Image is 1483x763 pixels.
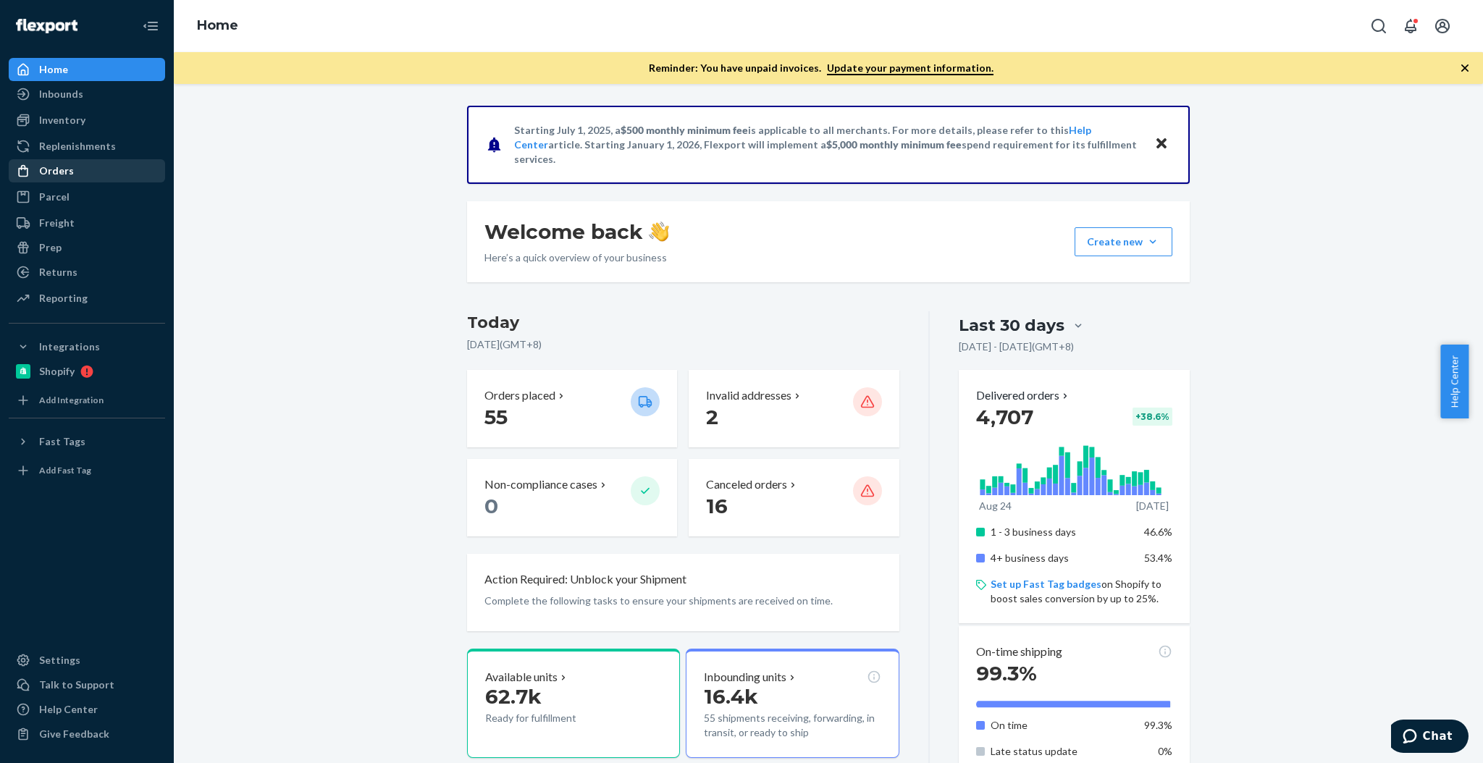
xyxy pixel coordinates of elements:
[1440,345,1469,418] button: Help Center
[1144,526,1172,538] span: 46.6%
[9,83,165,106] a: Inbounds
[9,360,165,383] a: Shopify
[185,5,250,47] ol: breadcrumbs
[9,459,165,482] a: Add Fast Tag
[1396,12,1425,41] button: Open notifications
[706,387,791,404] p: Invalid addresses
[706,405,718,429] span: 2
[991,718,1133,733] p: On time
[9,430,165,453] button: Fast Tags
[9,261,165,284] a: Returns
[976,644,1062,660] p: On-time shipping
[39,190,70,204] div: Parcel
[991,551,1133,565] p: 4+ business days
[16,19,77,33] img: Flexport logo
[706,476,787,493] p: Canceled orders
[467,311,899,334] h3: Today
[827,62,993,75] a: Update your payment information.
[1075,227,1172,256] button: Create new
[1158,745,1172,757] span: 0%
[706,494,728,518] span: 16
[959,314,1064,337] div: Last 30 days
[485,669,558,686] p: Available units
[9,211,165,235] a: Freight
[621,124,748,136] span: $500 monthly minimum fee
[1133,408,1172,426] div: + 38.6 %
[9,58,165,81] a: Home
[9,722,165,746] button: Give Feedback
[976,405,1033,429] span: 4,707
[485,684,542,709] span: 62.7k
[39,164,74,178] div: Orders
[9,698,165,721] a: Help Center
[467,337,899,352] p: [DATE] ( GMT+8 )
[991,577,1172,606] p: on Shopify to boost sales conversion by up to 25%.
[484,476,597,493] p: Non-compliance cases
[484,594,882,608] p: Complete the following tasks to ensure your shipments are received on time.
[484,250,669,265] p: Here’s a quick overview of your business
[39,464,91,476] div: Add Fast Tag
[991,525,1133,539] p: 1 - 3 business days
[1136,499,1169,513] p: [DATE]
[976,661,1037,686] span: 99.3%
[39,62,68,77] div: Home
[484,387,555,404] p: Orders placed
[826,138,962,151] span: $5,000 monthly minimum fee
[39,364,75,379] div: Shopify
[649,61,993,75] p: Reminder: You have unpaid invoices.
[1144,552,1172,564] span: 53.4%
[9,236,165,259] a: Prep
[467,649,680,759] button: Available units62.7kReady for fulfillment
[9,159,165,182] a: Orders
[9,287,165,310] a: Reporting
[1391,720,1469,756] iframe: Opens a widget where you can chat to one of our agents
[9,335,165,358] button: Integrations
[1364,12,1393,41] button: Open Search Box
[39,291,88,305] div: Reporting
[1144,719,1172,731] span: 99.3%
[39,340,100,354] div: Integrations
[39,394,104,406] div: Add Integration
[9,649,165,672] a: Settings
[1428,12,1457,41] button: Open account menu
[689,459,899,536] button: Canceled orders 16
[39,113,85,127] div: Inventory
[484,571,686,588] p: Action Required: Unblock your Shipment
[9,109,165,132] a: Inventory
[979,499,1012,513] p: Aug 24
[514,123,1140,166] p: Starting July 1, 2025, a is applicable to all merchants. For more details, please refer to this a...
[39,678,114,692] div: Talk to Support
[484,494,498,518] span: 0
[39,653,80,667] div: Settings
[704,684,758,709] span: 16.4k
[976,387,1071,404] button: Delivered orders
[959,340,1074,354] p: [DATE] - [DATE] ( GMT+8 )
[467,370,677,447] button: Orders placed 55
[136,12,165,41] button: Close Navigation
[1152,134,1171,155] button: Close
[649,222,669,242] img: hand-wave emoji
[39,139,116,153] div: Replenishments
[197,17,238,33] a: Home
[9,135,165,158] a: Replenishments
[704,711,881,740] p: 55 shipments receiving, forwarding, in transit, or ready to ship
[704,669,786,686] p: Inbounding units
[484,405,508,429] span: 55
[39,240,62,255] div: Prep
[39,702,98,717] div: Help Center
[485,711,619,725] p: Ready for fulfillment
[467,459,677,536] button: Non-compliance cases 0
[991,578,1101,590] a: Set up Fast Tag badges
[39,434,85,449] div: Fast Tags
[689,370,899,447] button: Invalid addresses 2
[9,389,165,412] a: Add Integration
[484,219,669,245] h1: Welcome back
[9,185,165,208] a: Parcel
[991,744,1133,759] p: Late status update
[39,727,109,741] div: Give Feedback
[9,673,165,696] button: Talk to Support
[39,216,75,230] div: Freight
